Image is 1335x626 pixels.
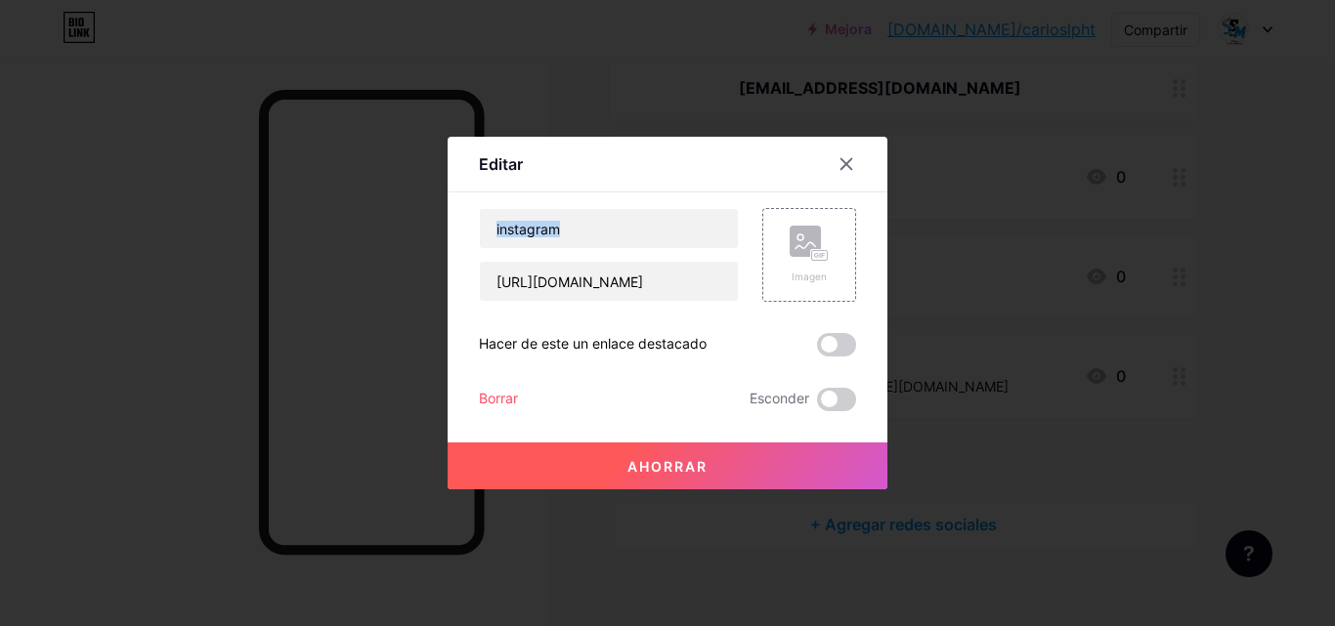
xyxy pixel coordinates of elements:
[792,271,827,282] font: Imagen
[448,442,887,489] button: Ahorrar
[480,209,738,248] input: Título
[479,390,518,406] font: Borrar
[479,335,707,352] font: Hacer de este un enlace destacado
[627,458,708,475] font: Ahorrar
[750,390,809,406] font: Esconder
[479,154,523,174] font: Editar
[480,262,738,301] input: URL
